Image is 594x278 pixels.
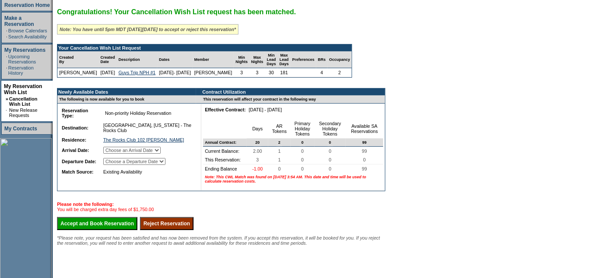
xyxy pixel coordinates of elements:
a: Upcoming Reservations [8,54,36,64]
span: 1 [276,147,283,155]
td: Min Lead Days [265,51,278,68]
span: 1 [276,155,283,164]
b: Arrival Date: [62,148,89,153]
span: 20 [254,139,261,146]
td: Available SA Reservations [346,119,383,139]
span: You will be charged extra day fees of $1,750.00 [57,202,154,212]
span: *Please note, your request has been satisfied and has now been removed from the system. If you ac... [57,235,380,246]
span: 0 [327,147,333,155]
td: [DATE] [99,68,117,77]
a: New Release Requests [9,107,37,118]
td: Secondary Holiday Tokens [314,119,346,139]
td: Dates [157,51,193,68]
td: This Reservation: [203,155,247,164]
td: [PERSON_NAME] [57,68,99,77]
td: · [6,28,7,33]
td: Contract Utilization [201,88,385,95]
td: Existing Availability [102,167,194,176]
a: Search Availability [8,34,47,39]
td: Days [247,119,268,139]
span: 0 [299,164,305,173]
b: Departure Date: [62,159,96,164]
td: · [6,34,7,39]
td: Annual Contract: [203,139,247,147]
td: 181 [278,68,291,77]
a: Make a Reservation [4,15,34,27]
span: Non-priority Holiday Reservation [103,109,173,117]
input: Accept and Book Reservation [57,217,137,230]
td: Description [117,51,157,68]
nobr: [DATE] - [DATE] [249,107,282,112]
td: Created By [57,51,99,68]
i: Note: You have until 5pm MDT [DATE][DATE] to accept or reject this reservation* [60,27,236,32]
td: Min Nights [234,51,249,68]
a: Browse Calendars [8,28,47,33]
span: 0 [327,164,333,173]
span: 0 [276,164,283,173]
td: Max Nights [249,51,265,68]
span: 0 [299,147,305,155]
td: Newly Available Dates [57,88,196,95]
td: Created Date [99,51,117,68]
td: · [6,54,7,64]
td: This reservation will affect your contract in the following way [201,95,385,104]
td: · [6,65,7,76]
span: 0 [300,139,305,146]
span: Congratulations! Your Cancellation Wish List request has been matched. [57,8,296,16]
td: Ending Balance [203,164,247,173]
a: Guys Trip NPH #1 [118,70,156,75]
td: [GEOGRAPHIC_DATA], [US_STATE] - The Rocks Club [102,121,194,135]
a: The Rocks Club 102 [PERSON_NAME] [103,137,184,142]
td: Max Lead Days [278,51,291,68]
span: 3 [254,155,260,164]
td: 4 [316,68,327,77]
a: My Reservations [4,47,45,53]
b: Reservation Type: [62,108,88,118]
span: 0 [327,139,333,146]
td: AR Tokens [268,119,291,139]
b: Match Source: [62,169,93,174]
b: » [6,96,8,101]
b: Residence: [62,137,86,142]
span: 99 [360,147,369,155]
td: Note: This CWL Match was found on [DATE] 3:54 AM. This date and time will be used to calculate re... [203,173,383,185]
td: [PERSON_NAME] [193,68,234,77]
a: My Reservation Wish List [4,83,42,95]
span: 99 [360,164,369,173]
td: The following is now available for you to book [57,95,196,104]
a: Reservation Home [4,2,50,8]
span: 0 [362,155,368,164]
td: 30 [265,68,278,77]
b: Effective Contract: [205,107,246,112]
b: Please note the following: [57,202,114,207]
td: Preferences [290,51,316,68]
span: 2 [276,139,282,146]
td: [DATE]- [DATE] [157,68,193,77]
a: Cancellation Wish List [9,96,37,107]
td: · [6,107,8,118]
td: 3 [249,68,265,77]
td: Primary Holiday Tokens [291,119,314,139]
td: Member [193,51,234,68]
input: Reject Reservation [140,217,194,230]
td: 3 [234,68,249,77]
td: BRs [316,51,327,68]
span: 99 [361,139,368,146]
a: My Contracts [4,126,37,132]
td: Your Cancellation Wish List Request [57,44,352,51]
b: Destination: [62,125,89,130]
a: Reservation History [8,65,34,76]
td: Occupancy [327,51,352,68]
td: Current Balance: [203,147,247,155]
span: 0 [299,155,305,164]
span: -1.00 [251,164,264,173]
span: 2.00 [251,147,264,155]
td: 2 [327,68,352,77]
span: 0 [327,155,333,164]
